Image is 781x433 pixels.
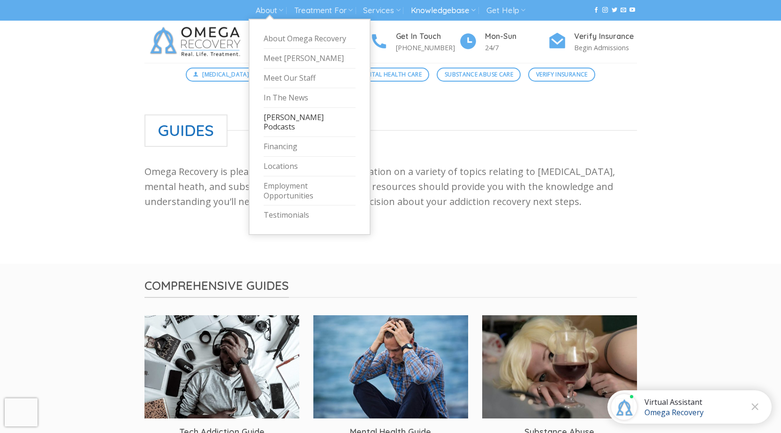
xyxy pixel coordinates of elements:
[294,2,353,19] a: Treatment For
[486,2,525,19] a: Get Help
[528,68,595,82] a: Verify Insurance
[411,2,476,19] a: Knowledgebase
[437,68,521,82] a: Substance Abuse Care
[629,7,635,14] a: Follow on YouTube
[363,2,400,19] a: Services
[202,70,249,79] span: [MEDICAL_DATA]
[621,7,626,14] a: Send us an email
[264,157,356,176] a: Locations
[485,30,548,43] h4: Mon-Sun
[485,42,548,53] p: 24/7
[144,21,250,63] img: Omega Recovery
[264,137,356,157] a: Financing
[186,68,257,82] a: [MEDICAL_DATA]
[396,42,459,53] p: [PHONE_NUMBER]
[370,30,459,53] a: Get In Touch [PHONE_NUMBER]
[264,29,356,49] a: About Omega Recovery
[536,70,588,79] span: Verify Insurance
[144,278,289,298] span: Comprehensive Guides
[144,114,227,147] span: Guides
[396,30,459,43] h4: Get In Touch
[256,2,283,19] a: About
[264,49,356,68] a: Meet [PERSON_NAME]
[602,7,608,14] a: Follow on Instagram
[144,164,637,209] p: Omega Recovery is pleased to offer current information on a variety of topics relating to [MEDICA...
[548,30,637,53] a: Verify Insurance Begin Admissions
[352,68,429,82] a: Mental Health Care
[593,7,599,14] a: Follow on Facebook
[445,70,513,79] span: Substance Abuse Care
[264,88,356,108] a: In The News
[264,68,356,88] a: Meet Our Staff
[264,108,356,137] a: [PERSON_NAME] Podcasts
[264,176,356,206] a: Employment Opportunities
[574,30,637,43] h4: Verify Insurance
[574,42,637,53] p: Begin Admissions
[264,205,356,225] a: Testimonials
[612,7,617,14] a: Follow on Twitter
[360,70,422,79] span: Mental Health Care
